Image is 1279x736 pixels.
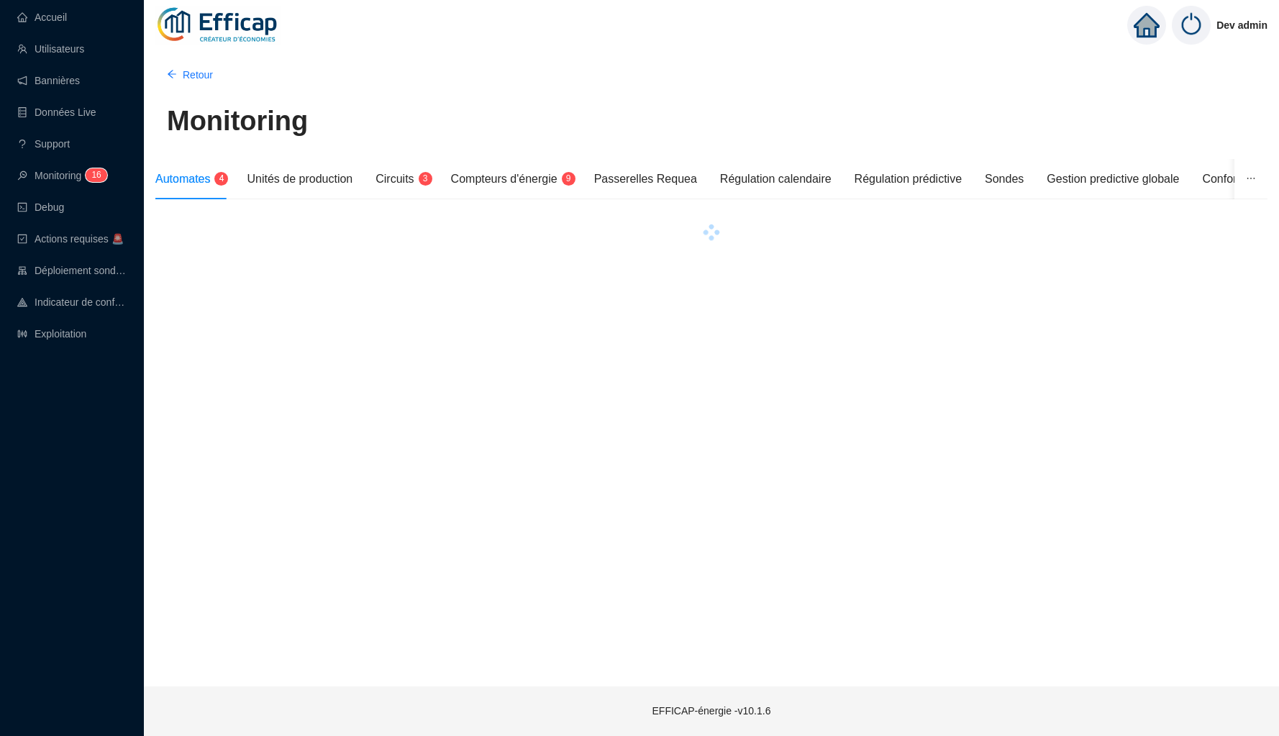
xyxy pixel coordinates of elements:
[155,173,210,185] span: Automates
[167,69,177,79] span: arrow-left
[1216,2,1267,48] span: Dev admin
[1047,171,1179,188] div: Gestion predictive globale
[86,168,106,182] sup: 16
[1134,12,1160,38] span: home
[17,328,86,340] a: slidersExploitation
[167,105,308,138] h1: Monitoring
[562,172,575,186] sup: 9
[566,173,571,183] span: 9
[17,234,27,244] span: check-square
[17,12,67,23] a: homeAccueil
[594,173,697,185] span: Passerelles Requea
[17,138,70,150] a: questionSupport
[1246,173,1256,183] span: ellipsis
[652,705,771,717] span: EFFICAP-énergie - v10.1.6
[17,296,127,308] a: heat-mapIndicateur de confort
[985,171,1024,188] div: Sondes
[419,172,432,186] sup: 3
[214,172,228,186] sup: 4
[17,75,80,86] a: notificationBannières
[423,173,428,183] span: 3
[17,106,96,118] a: databaseDonnées Live
[155,63,224,86] button: Retour
[247,173,352,185] span: Unités de production
[720,171,832,188] div: Régulation calendaire
[855,171,962,188] div: Régulation prédictive
[96,170,101,180] span: 6
[451,173,557,185] span: Compteurs d'énergie
[183,68,213,83] span: Retour
[1202,171,1239,188] div: Confort
[17,201,64,213] a: codeDebug
[91,170,96,180] span: 1
[17,43,84,55] a: teamUtilisateurs
[17,170,103,181] a: monitorMonitoring16
[17,265,127,276] a: clusterDéploiement sondes
[219,173,224,183] span: 4
[35,233,124,245] span: Actions requises 🚨
[1172,6,1211,45] img: power
[1234,159,1267,199] button: ellipsis
[375,173,414,185] span: Circuits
